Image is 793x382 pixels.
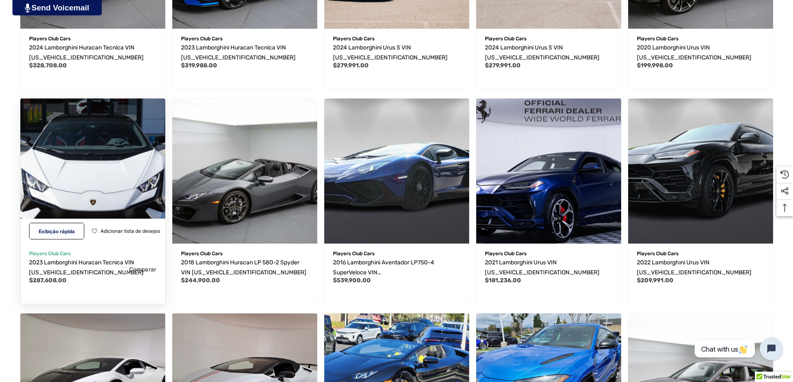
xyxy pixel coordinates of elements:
a: 2020 Lamborghini Urus VIN ZPBUA1ZL7LLA06469,$199,998.00 [637,43,764,63]
span: 2024 Lamborghini Huracan Tecnica VIN [US_VEHICLE_IDENTIFICATION_NUMBER] [29,44,144,61]
span: 2023 Lamborghini Huracan Tecnica VIN [US_VEHICLE_IDENTIFICATION_NUMBER] [29,259,144,276]
span: $199,998.00 [637,62,673,69]
span: 2024 Lamborghini Urus S VIN [US_VEHICLE_IDENTIFICATION_NUMBER] [333,44,448,61]
span: 2018 Lamborghini Huracan LP 580-2 Spyder VIN [US_VEHICLE_IDENTIFICATION_NUMBER] [181,259,306,276]
p: Players Club Cars [637,33,764,44]
span: $181,236.00 [485,277,521,284]
a: 2016 Lamborghini Aventador LP750-4 SuperVeloce VIN ZHWUF3ZD9GLA04400,$539,900.00 [333,258,460,278]
span: 2024 Lamborghini Urus S VIN [US_VEHICLE_IDENTIFICATION_NUMBER] [485,44,600,61]
a: 2022 Lamborghini Urus VIN ZPBUA1ZL1NLA20208,$209,991.00 [628,99,773,244]
span: 2016 Lamborghini Aventador LP750-4 SuperVeloce VIN [US_VEHICLE_IDENTIFICATION_NUMBER] [333,259,448,286]
button: Wishlist [88,223,163,239]
a: 2021 Lamborghini Urus VIN ZPBUA1ZL4MLA15566,$181,236.00 [485,258,612,278]
img: For Sale: 2021 Lamborghini Urus VIN ZPBUA1ZL4MLA15566 [476,99,621,244]
p: Players Club Cars [29,33,157,44]
img: For Sale: 2018 Lamborghini Huracan LP 580-2 Spyder VIN ZHWUR2ZF5JLA08521 [172,99,317,244]
img: For Sale: 2016 Lamborghini Aventador LP750-4 SuperVeloce VIN ZHWUF3ZD9GLA04400 [324,99,469,244]
p: Players Club Cars [637,248,764,259]
span: $209,991.00 [637,277,673,284]
span: $328,708.00 [29,62,67,69]
img: For Sale: 2023 Lamborghini Huracan Tecnica VIN ZHWUB6ZF0PLA22749 [13,91,172,251]
span: $279,991.00 [485,62,521,69]
svg: Top [776,204,793,212]
a: 2016 Lamborghini Aventador LP750-4 SuperVeloce VIN ZHWUF3ZD9GLA04400,$539,900.00 [324,99,469,244]
a: 2024 Lamborghini Huracan Tecnica VIN ZHWUB6ZF9RLA29038,$328,708.00 [29,43,157,63]
button: Quick View [29,223,84,239]
svg: Social Media [781,187,789,195]
a: 2023 Lamborghini Huracan Tecnica VIN ZHWUB6ZF8PLA22577,$319,988.00 [181,43,308,63]
a: 2022 Lamborghini Urus VIN ZPBUA1ZL1NLA20208,$209,991.00 [637,258,764,278]
p: Players Club Cars [181,248,308,259]
img: For Sale: 2022 Lamborghini Urus VIN ZPBUA1ZL1NLA20208 [628,99,773,244]
span: $539,900.00 [333,277,371,284]
a: 2018 Lamborghini Huracan LP 580-2 Spyder VIN ZHWUR2ZF5JLA08521,$244,900.00 [172,99,317,244]
a: 2023 Lamborghini Huracan Tecnica VIN ZHWUB6ZF0PLA22749,$287,608.00 [20,99,165,244]
p: Players Club Cars [485,33,612,44]
a: 2024 Lamborghini Urus S VIN ZPBUB3ZL8RLA28658,$279,991.00 [333,43,460,63]
p: Players Club Cars [333,33,460,44]
span: Adicionar lista de desejos [100,228,160,234]
span: 2021 Lamborghini Urus VIN [US_VEHICLE_IDENTIFICATION_NUMBER] [485,259,600,276]
a: 2023 Lamborghini Huracan Tecnica VIN ZHWUB6ZF0PLA22749,$287,608.00 [29,258,157,278]
img: PjwhLS0gR2VuZXJhdG9yOiBHcmF2aXQuaW8gLS0+PHN2ZyB4bWxucz0iaHR0cDovL3d3dy53My5vcmcvMjAwMC9zdmciIHhtb... [25,3,30,12]
svg: Recently Viewed [781,170,789,179]
span: $319,988.00 [181,62,217,69]
a: 2021 Lamborghini Urus VIN ZPBUA1ZL4MLA15566,$181,236.00 [476,99,621,244]
p: Players Club Cars [333,248,460,259]
p: Players Club Cars [485,248,612,259]
p: Players Club Cars [29,248,157,259]
a: 2018 Lamborghini Huracan LP 580-2 Spyder VIN ZHWUR2ZF5JLA08521,$244,900.00 [181,258,308,278]
span: Comparar [129,266,156,274]
span: $279,991.00 [333,62,369,69]
span: 2020 Lamborghini Urus VIN [US_VEHICLE_IDENTIFICATION_NUMBER] [637,44,751,61]
p: Players Club Cars [181,33,308,44]
span: $287,608.00 [29,277,66,284]
span: 2022 Lamborghini Urus VIN [US_VEHICLE_IDENTIFICATION_NUMBER] [637,259,751,276]
span: 2023 Lamborghini Huracan Tecnica VIN [US_VEHICLE_IDENTIFICATION_NUMBER] [181,44,296,61]
span: $244,900.00 [181,277,220,284]
a: 2024 Lamborghini Urus S VIN ZPBUB3ZL0RLA32820,$279,991.00 [485,43,612,63]
span: Exibição rápida [39,229,75,234]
